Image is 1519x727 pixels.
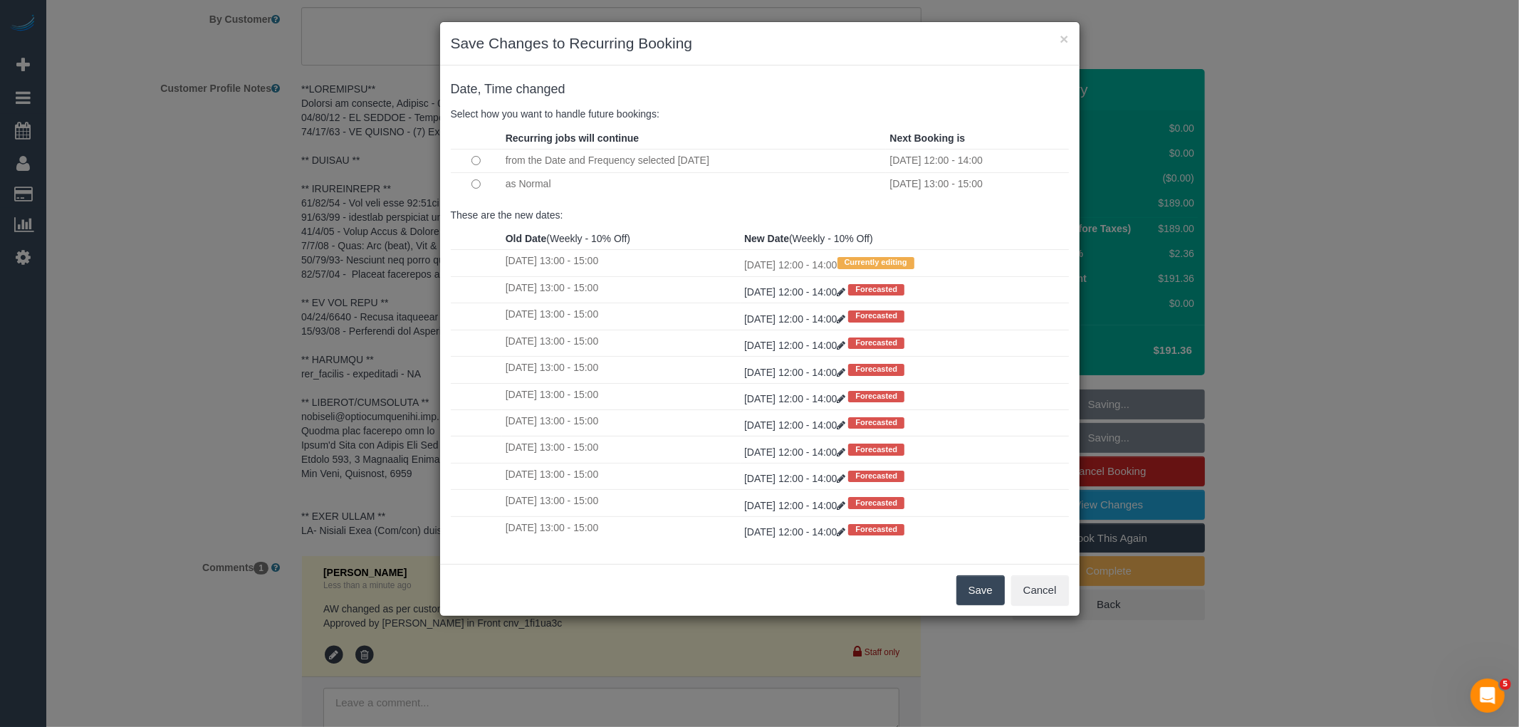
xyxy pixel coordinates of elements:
td: [DATE] 13:00 - 15:00 [502,463,741,489]
th: (Weekly - 10% Off) [502,228,741,250]
iframe: Intercom live chat [1471,679,1505,713]
td: [DATE] 13:00 - 15:00 [502,409,741,436]
td: [DATE] 13:00 - 15:00 [502,383,741,409]
h3: Save Changes to Recurring Booking [451,33,1069,54]
td: from the Date and Frequency selected [DATE] [502,149,887,172]
td: [DATE] 13:00 - 15:00 [502,490,741,516]
span: Forecasted [848,497,904,508]
span: 5 [1500,679,1511,690]
span: Forecasted [848,310,904,322]
a: [DATE] 12:00 - 14:00 [744,313,848,325]
td: [DATE] 13:00 - 15:00 [502,516,741,543]
strong: Recurring jobs will continue [506,132,639,144]
td: as Normal [502,172,887,195]
button: Save [956,575,1005,605]
td: [DATE] 13:00 - 15:00 [886,172,1068,195]
p: Select how you want to handle future bookings: [451,107,1069,121]
a: [DATE] 12:00 - 14:00 [744,419,848,431]
button: Cancel [1011,575,1069,605]
a: [DATE] 12:00 - 14:00 [744,340,848,351]
a: [DATE] 12:00 - 14:00 [744,367,848,378]
p: These are the new dates: [451,208,1069,222]
span: Forecasted [848,338,904,349]
strong: Next Booking is [889,132,965,144]
span: Forecasted [848,364,904,375]
a: [DATE] 12:00 - 14:00 [744,473,848,484]
td: [DATE] 12:00 - 14:00 [741,250,1068,276]
a: [DATE] 12:00 - 14:00 [744,286,848,298]
strong: Old Date [506,233,547,244]
td: [DATE] 13:00 - 15:00 [502,303,741,330]
a: [DATE] 12:00 - 14:00 [744,526,848,538]
a: [DATE] 12:00 - 14:00 [744,500,848,511]
td: [DATE] 12:00 - 14:00 [886,149,1068,172]
td: [DATE] 13:00 - 15:00 [502,436,741,463]
span: Forecasted [848,417,904,429]
td: [DATE] 13:00 - 15:00 [502,276,741,303]
td: [DATE] 13:00 - 15:00 [502,357,741,383]
h4: changed [451,83,1069,97]
strong: New Date [744,233,789,244]
a: [DATE] 12:00 - 14:00 [744,446,848,458]
span: Currently editing [837,257,914,268]
td: [DATE] 13:00 - 15:00 [502,330,741,356]
span: Forecasted [848,444,904,455]
span: Forecasted [848,284,904,295]
span: Forecasted [848,524,904,535]
th: (Weekly - 10% Off) [741,228,1068,250]
button: × [1060,31,1068,46]
span: Date, Time [451,82,513,96]
td: [DATE] 13:00 - 15:00 [502,250,741,276]
span: Forecasted [848,391,904,402]
a: [DATE] 12:00 - 14:00 [744,393,848,404]
span: Forecasted [848,471,904,482]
